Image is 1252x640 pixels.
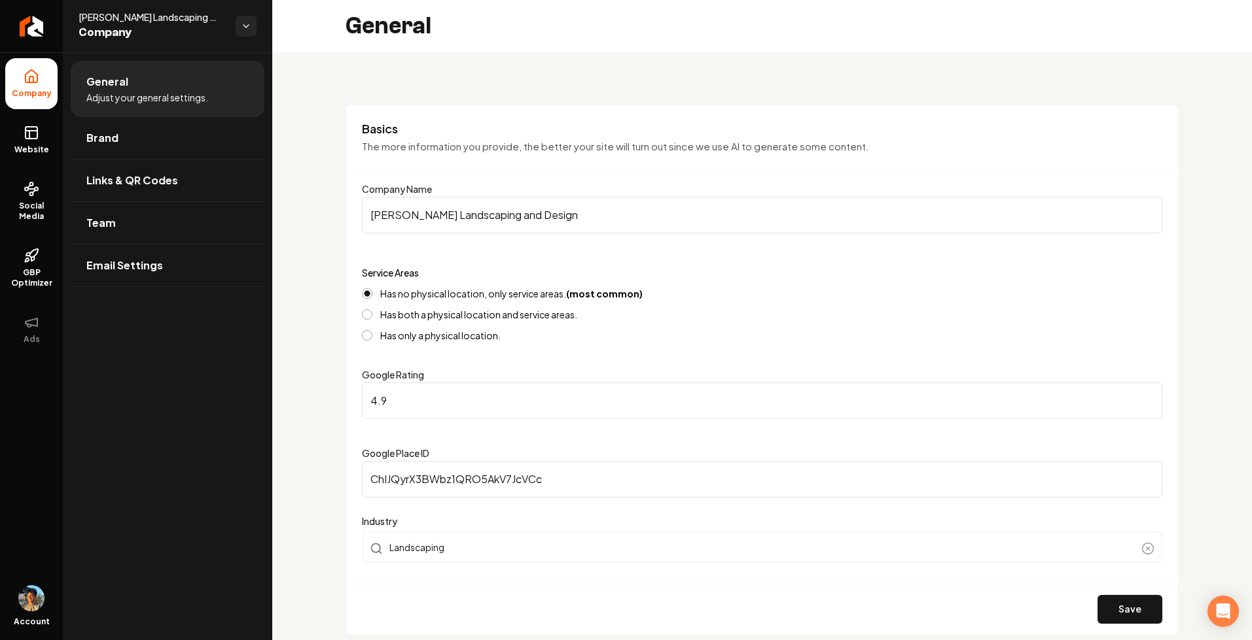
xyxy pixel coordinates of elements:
[362,447,429,459] label: Google Place ID
[5,114,58,165] a: Website
[380,289,643,298] label: Has no physical location, only service areas.
[79,10,225,24] span: [PERSON_NAME] Landscaping and Design
[7,88,57,99] span: Company
[71,117,264,159] a: Brand
[5,304,58,355] button: Ads
[79,24,225,42] span: Company
[71,202,264,244] a: Team
[71,160,264,201] a: Links & QR Codes
[86,215,116,231] span: Team
[14,616,50,627] span: Account
[362,513,1162,529] label: Industry
[86,74,128,90] span: General
[5,201,58,222] span: Social Media
[362,369,424,380] label: Google Rating
[1098,595,1162,624] button: Save
[362,267,419,278] label: Service Areas
[18,585,45,611] img: Aditya Nair
[86,173,178,188] span: Links & QR Codes
[20,16,44,37] img: Rebolt Logo
[362,461,1162,497] input: Google Place ID
[362,197,1162,233] input: Company Name
[86,258,163,273] span: Email Settings
[346,13,431,39] h2: General
[362,382,1162,419] input: Google Rating
[5,267,58,288] span: GBP Optimizer
[86,91,208,104] span: Adjust your general settings.
[18,585,45,611] button: Open user button
[1207,596,1239,627] div: Open Intercom Messenger
[5,171,58,232] a: Social Media
[362,183,432,195] label: Company Name
[9,144,54,155] span: Website
[362,139,1162,154] p: The more information you provide, the better your site will turn out since we use AI to generate ...
[566,288,643,299] strong: (most common)
[18,334,45,345] span: Ads
[380,310,577,319] label: Has both a physical location and service areas.
[5,237,58,299] a: GBP Optimizer
[362,121,1162,137] h3: Basics
[86,130,118,146] span: Brand
[71,244,264,286] a: Email Settings
[380,331,501,340] label: Has only a physical location.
